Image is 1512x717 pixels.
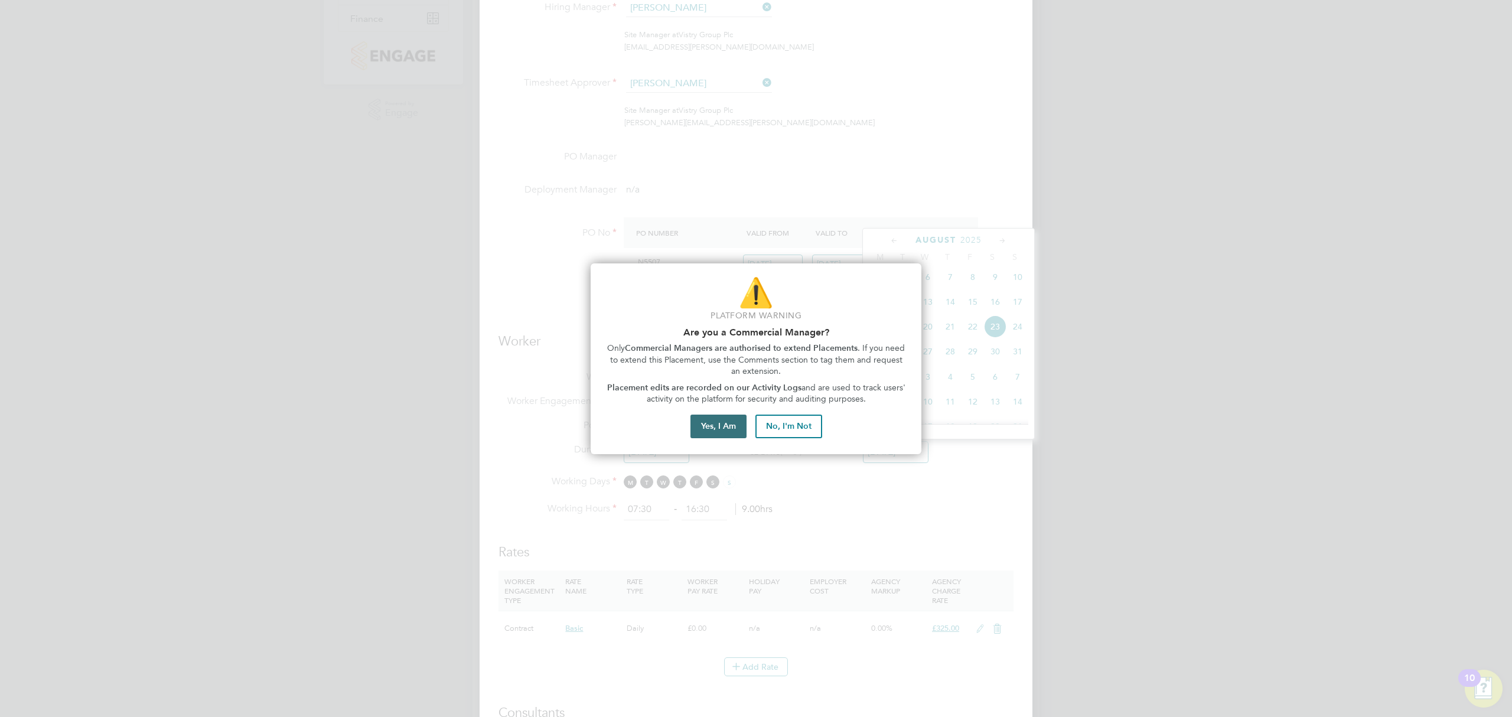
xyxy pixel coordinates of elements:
[605,327,907,338] h2: Are you a Commercial Manager?
[755,415,822,438] button: No, I'm Not
[647,383,908,405] span: and are used to track users' activity on the platform for security and auditing purposes.
[605,273,907,312] p: ⚠️
[607,343,625,353] span: Only
[625,343,858,353] strong: Commercial Managers are authorised to extend Placements
[591,263,921,454] div: Are you part of the Commercial Team?
[607,383,801,393] strong: Placement edits are recorded on our Activity Logs
[690,415,747,438] button: Yes, I Am
[605,310,907,322] p: Platform Warning
[610,343,908,376] span: . If you need to extend this Placement, use the Comments section to tag them and request an exten...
